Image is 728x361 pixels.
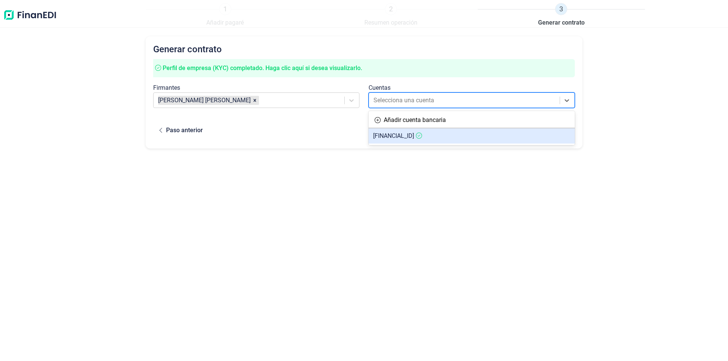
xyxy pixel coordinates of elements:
[369,113,452,128] button: Añadir cuenta bancaria
[153,120,209,141] button: Paso anterior
[538,18,585,27] span: Generar contrato
[3,3,57,27] img: Logo de aplicación
[373,132,414,139] span: [FINANCIAL_ID]
[555,3,567,15] span: 3
[153,83,359,92] div: Firmantes
[158,96,251,105] article: [PERSON_NAME] [PERSON_NAME]
[369,83,575,92] div: Cuentas
[251,96,259,105] div: Remove ALEXIS
[538,3,585,27] a: 3Generar contrato
[166,126,203,135] div: Paso anterior
[384,116,446,125] div: Añadir cuenta bancaria
[163,64,362,72] span: Perfil de empresa (KYC) completado. Haga clic aquí si desea visualizarlo.
[369,113,575,128] div: Añadir cuenta bancaria
[153,44,575,55] h2: Generar contrato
